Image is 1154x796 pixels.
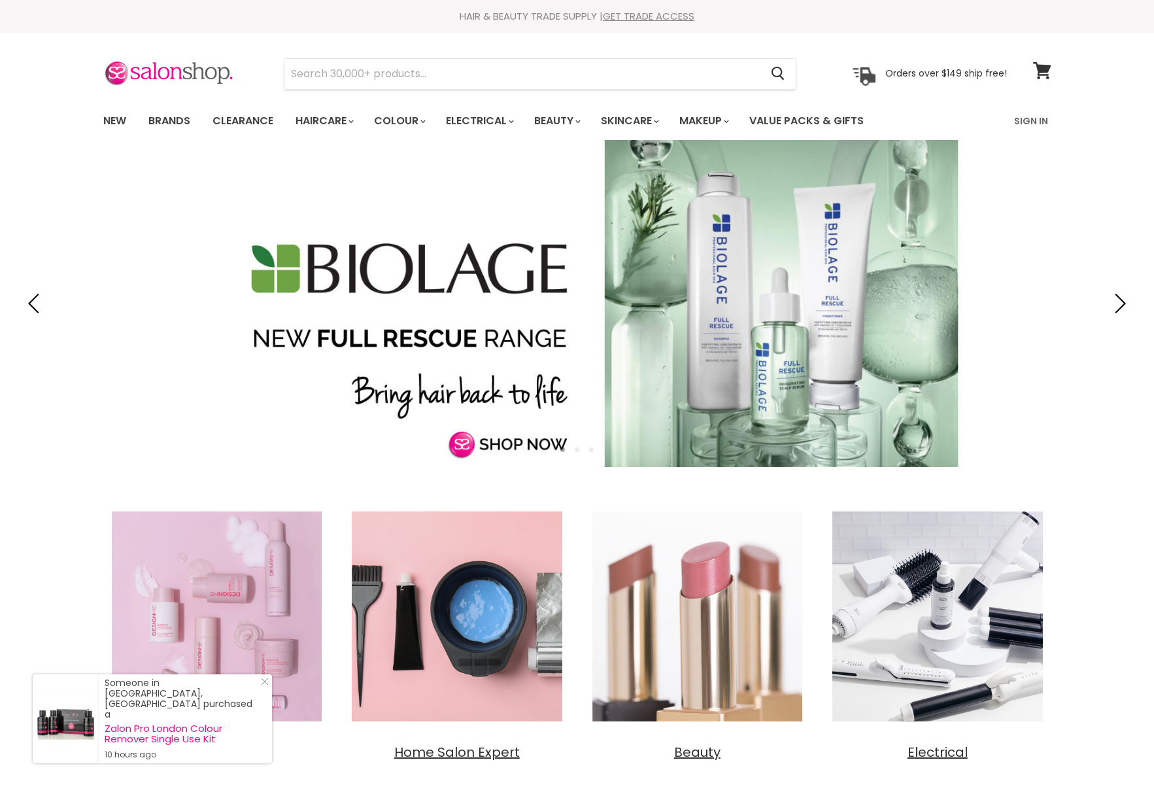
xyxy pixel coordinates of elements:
[603,9,694,23] a: GET TRADE ACCESS
[33,674,98,763] a: Visit product page
[93,102,940,140] ul: Main menu
[23,290,49,317] button: Previous
[761,59,796,89] button: Search
[824,503,1051,731] img: Electrical
[589,447,594,452] li: Page dot 3
[364,107,433,135] a: Colour
[286,107,362,135] a: Haircare
[1089,735,1141,783] iframe: Gorgias live chat messenger
[394,743,520,761] span: Home Salon Expert
[284,59,761,89] input: Search
[87,102,1068,140] nav: Main
[139,107,200,135] a: Brands
[885,67,1007,79] p: Orders over $149 ship free!
[103,503,331,731] img: Haircare
[103,503,331,761] a: Haircare Haircare
[670,107,737,135] a: Makeup
[524,107,588,135] a: Beauty
[343,503,571,761] a: Home Salon Expert Home Salon Expert
[584,503,811,761] a: Beauty Beauty
[584,503,811,731] img: Beauty
[575,447,579,452] li: Page dot 2
[203,107,283,135] a: Clearance
[105,723,259,744] a: Zalon Pro London Colour Remover Single Use Kit
[824,503,1051,761] a: Electrical Electrical
[739,107,874,135] a: Value Packs & Gifts
[343,503,571,731] img: Home Salon Expert
[284,58,796,90] form: Product
[1006,107,1056,135] a: Sign In
[256,678,269,691] a: Close Notification
[436,107,522,135] a: Electrical
[674,743,721,761] span: Beauty
[1105,290,1131,317] button: Next
[591,107,667,135] a: Skincare
[105,750,259,760] small: 10 hours ago
[87,10,1068,23] div: HAIR & BEAUTY TRADE SUPPLY |
[261,678,269,685] svg: Close Icon
[908,743,968,761] span: Electrical
[560,447,565,452] li: Page dot 1
[105,678,259,760] div: Someone in [GEOGRAPHIC_DATA], [GEOGRAPHIC_DATA] purchased a
[93,107,136,135] a: New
